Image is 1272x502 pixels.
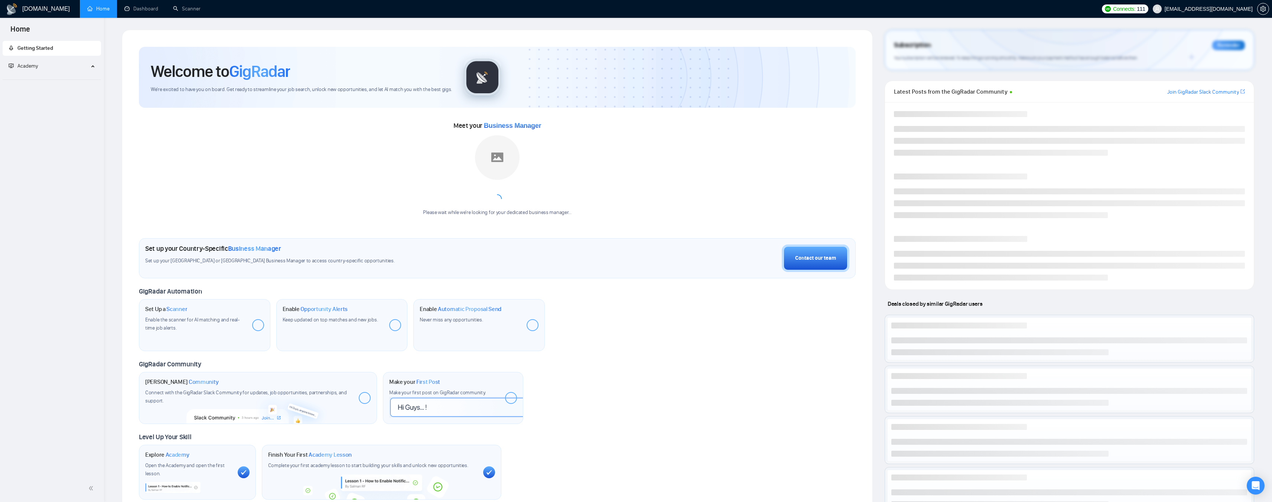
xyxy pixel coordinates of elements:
[4,24,36,39] span: Home
[9,45,14,51] span: rocket
[894,55,1138,61] span: Your subscription will be renewed. To keep things running smoothly, make sure your payment method...
[1257,3,1269,15] button: setting
[1155,6,1160,12] span: user
[1212,41,1245,50] div: Reminder
[151,86,452,93] span: We're excited to have you on board. Get ready to streamline your job search, unlock new opportuni...
[3,77,101,81] li: Academy Homepage
[309,451,352,459] span: Academy Lesson
[885,297,985,310] span: Deals closed by similar GigRadar users
[228,244,281,253] span: Business Manager
[145,389,347,404] span: Connect with the GigRadar Slack Community for updates, job opportunities, partnerships, and support.
[229,61,290,81] span: GigRadar
[416,378,440,386] span: First Post
[268,451,352,459] h1: Finish Your First
[166,451,189,459] span: Academy
[87,6,110,12] a: homeHome
[1257,6,1269,12] a: setting
[1258,6,1269,12] span: setting
[173,6,201,12] a: searchScanner
[894,39,931,52] span: Subscription
[475,135,520,180] img: placeholder.png
[6,3,18,15] img: logo
[124,6,158,12] a: dashboardDashboard
[1240,88,1245,95] a: export
[1247,477,1265,495] div: Open Intercom Messenger
[9,63,14,68] span: fund-projection-screen
[189,378,219,386] span: Community
[420,305,501,313] h1: Enable
[283,305,348,313] h1: Enable
[151,61,290,81] h1: Welcome to
[283,317,378,323] span: Keep updated on top matches and new jobs.
[139,433,191,441] span: Level Up Your Skill
[139,287,202,295] span: GigRadar Automation
[17,63,38,69] span: Academy
[9,63,38,69] span: Academy
[88,485,96,492] span: double-left
[17,45,53,51] span: Getting Started
[420,317,483,323] span: Never miss any opportunities.
[187,390,329,424] img: slackcommunity-bg.png
[782,244,849,272] button: Contact our team
[145,258,568,265] span: Set up your [GEOGRAPHIC_DATA] or [GEOGRAPHIC_DATA] Business Manager to access country-specific op...
[166,305,187,313] span: Scanner
[145,305,187,313] h1: Set Up a
[3,41,101,56] li: Getting Started
[1240,88,1245,94] span: export
[145,378,219,386] h1: [PERSON_NAME]
[145,451,189,459] h1: Explore
[300,305,348,313] span: Opportunity Alerts
[1137,5,1145,13] span: 111
[145,244,281,253] h1: Set up your Country-Specific
[493,194,502,203] span: loading
[145,317,240,331] span: Enable the scanner for AI matching and real-time job alerts.
[139,360,201,368] span: GigRadar Community
[389,378,440,386] h1: Make your
[145,462,225,477] span: Open the Academy and open the first lesson.
[1113,5,1135,13] span: Connects:
[464,59,501,96] img: gigradar-logo.png
[268,462,468,469] span: Complete your first academy lesson to start building your skills and unlock new opportunities.
[389,389,486,396] span: Make your first post on GigRadar community.
[298,475,465,499] img: academy-bg.png
[438,305,501,313] span: Automatic Proposal Send
[1105,6,1111,12] img: upwork-logo.png
[795,254,836,262] div: Contact our team
[1167,88,1239,96] a: Join GigRadar Slack Community
[419,209,576,216] div: Please wait while we're looking for your dedicated business manager...
[894,87,1008,96] span: Latest Posts from the GigRadar Community
[484,122,541,129] span: Business Manager
[453,122,541,130] span: Meet your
